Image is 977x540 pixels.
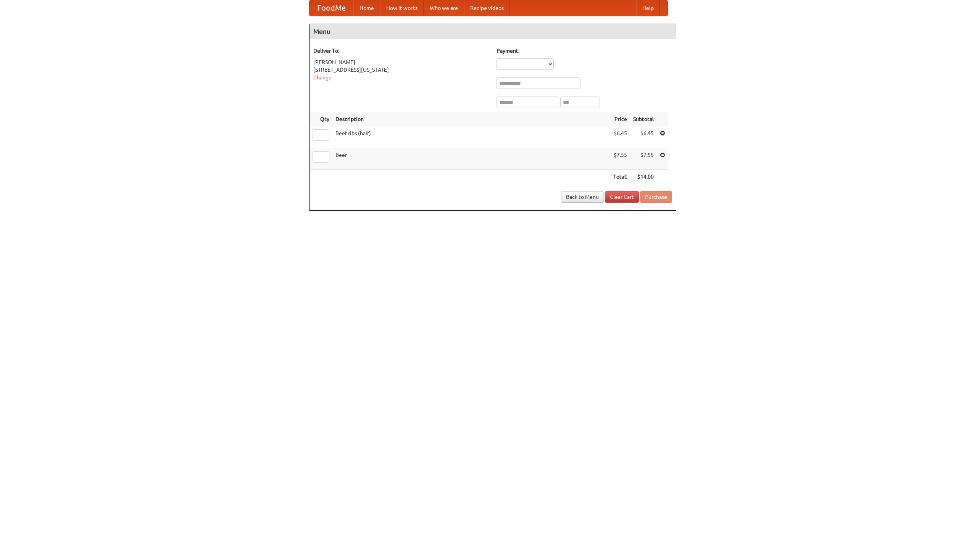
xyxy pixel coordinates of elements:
td: Beef ribs (half) [332,126,610,148]
button: Purchase [640,191,672,203]
td: Beer [332,148,610,170]
th: Description [332,112,610,126]
td: $6.45 [630,126,657,148]
th: Qty [310,112,332,126]
a: Help [636,0,660,16]
th: Price [610,112,630,126]
div: [STREET_ADDRESS][US_STATE] [313,66,489,74]
a: Back to Menu [561,191,604,203]
a: Home [353,0,380,16]
th: Subtotal [630,112,657,126]
a: FoodMe [310,0,353,16]
a: Change [313,74,332,81]
td: $6.45 [610,126,630,148]
td: $7.55 [630,148,657,170]
h4: Menu [310,24,676,39]
th: $14.00 [630,170,657,184]
h5: Payment: [497,47,672,55]
a: Who we are [424,0,464,16]
h5: Deliver To: [313,47,489,55]
a: Recipe videos [464,0,510,16]
a: How it works [380,0,424,16]
a: Clear Cart [605,191,639,203]
th: Total: [610,170,630,184]
td: $7.55 [610,148,630,170]
div: [PERSON_NAME] [313,58,489,66]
